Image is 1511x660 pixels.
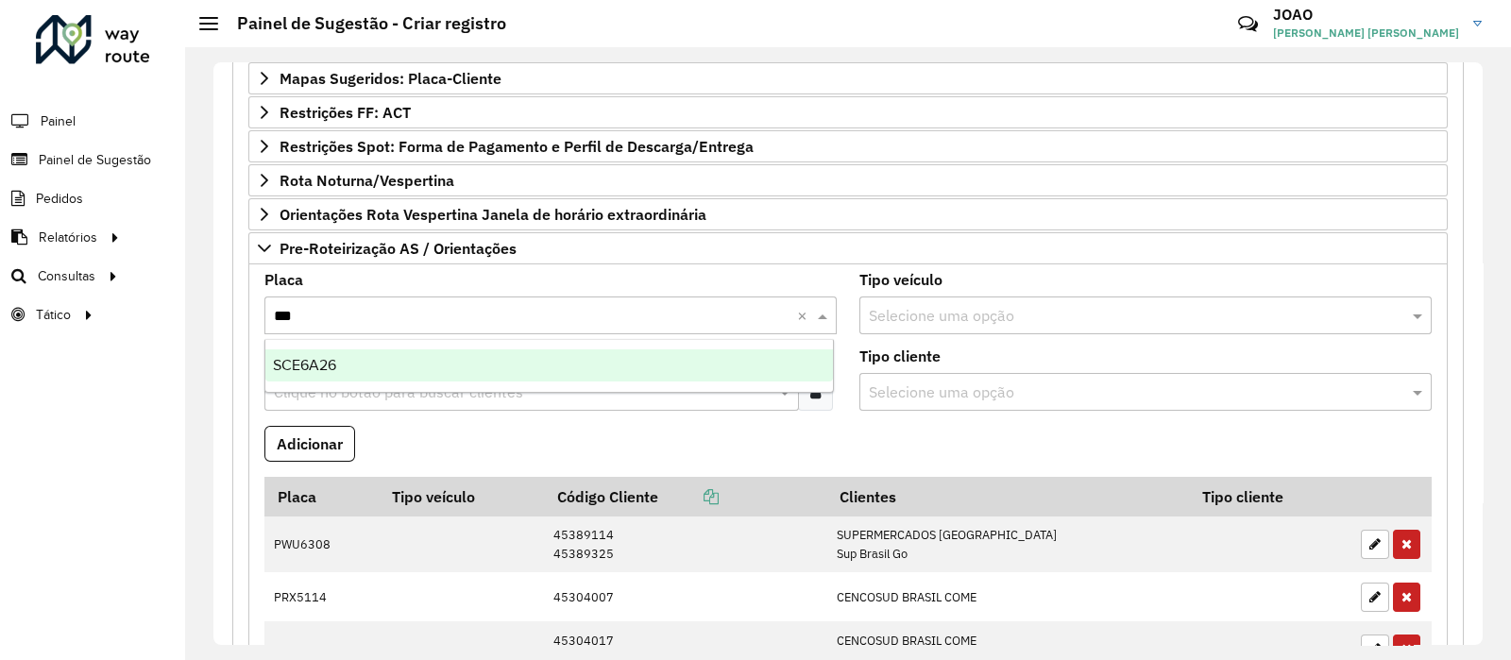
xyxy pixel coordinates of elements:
a: Orientações Rota Vespertina Janela de horário extraordinária [248,198,1448,230]
button: Adicionar [264,426,355,462]
td: PRX5114 [264,572,380,621]
a: Restrições Spot: Forma de Pagamento e Perfil de Descarga/Entrega [248,130,1448,162]
td: 45304007 [544,572,827,621]
span: Pedidos [36,189,83,209]
span: Orientações Rota Vespertina Janela de horário extraordinária [280,207,706,222]
span: Tático [36,305,71,325]
ng-dropdown-panel: Options list [264,339,834,393]
a: Copiar [658,487,719,506]
label: Placa [264,268,303,291]
a: Contato Rápido [1228,4,1268,44]
a: Restrições FF: ACT [248,96,1448,128]
span: Restrições FF: ACT [280,105,411,120]
span: Consultas [38,266,95,286]
span: Pre-Roteirização AS / Orientações [280,241,517,256]
span: Painel [41,111,76,131]
th: Tipo cliente [1189,477,1350,516]
th: Clientes [827,477,1190,516]
span: Clear all [797,304,813,327]
h2: Painel de Sugestão - Criar registro [218,13,506,34]
th: Código Cliente [544,477,827,516]
td: SUPERMERCADOS [GEOGRAPHIC_DATA] Sup Brasil Go [827,516,1190,572]
span: SCE6A26 [273,357,336,373]
label: Tipo veículo [859,268,942,291]
h3: JOAO [1273,6,1459,24]
a: Rota Noturna/Vespertina [248,164,1448,196]
span: Relatórios [39,228,97,247]
th: Placa [264,477,380,516]
td: 45389114 45389325 [544,516,827,572]
td: CENCOSUD BRASIL COME [827,572,1190,621]
span: [PERSON_NAME] [PERSON_NAME] [1273,25,1459,42]
td: PWU6308 [264,516,380,572]
label: Tipo cliente [859,345,941,367]
span: Mapas Sugeridos: Placa-Cliente [280,71,501,86]
span: Restrições Spot: Forma de Pagamento e Perfil de Descarga/Entrega [280,139,754,154]
a: Mapas Sugeridos: Placa-Cliente [248,62,1448,94]
a: Pre-Roteirização AS / Orientações [248,232,1448,264]
th: Tipo veículo [380,477,544,516]
span: Painel de Sugestão [39,150,151,170]
span: Rota Noturna/Vespertina [280,173,454,188]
